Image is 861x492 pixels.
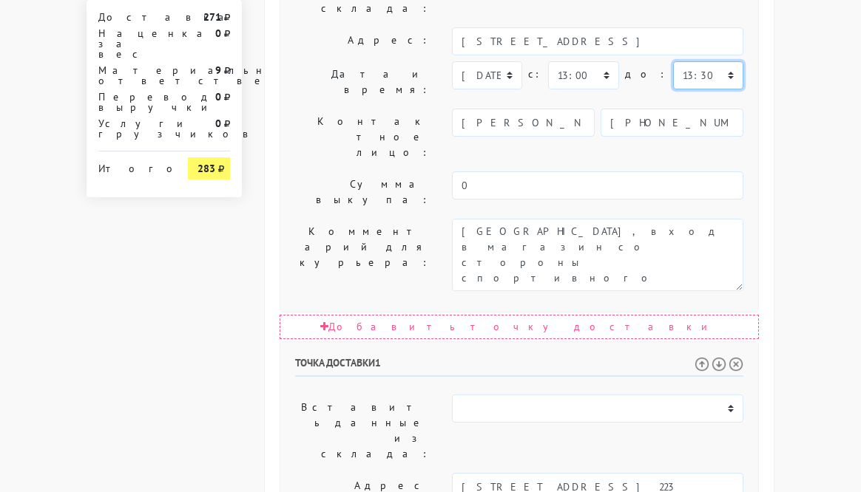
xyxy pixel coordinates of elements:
label: Дата и время: [284,61,441,103]
h6: Точка доставки [295,357,743,377]
label: c: [528,61,542,87]
input: Имя [452,109,595,137]
label: Сумма выкупа: [284,171,441,213]
div: Итого [98,157,166,174]
div: Доставка [87,12,177,22]
strong: 0 [215,117,221,130]
div: Услуги грузчиков [87,118,177,139]
label: Комментарий для курьера: [284,219,441,291]
strong: 283 [197,162,215,175]
label: до: [625,61,667,87]
div: Перевод выручки [87,92,177,112]
strong: 271 [203,10,221,24]
label: Вставить данные из склада: [284,394,441,467]
textarea: [GEOGRAPHIC_DATA], вход в магазин со стороны спортивного комплекс луч [452,219,743,291]
label: Контактное лицо: [284,109,441,165]
strong: 0 [215,27,221,40]
strong: 0 [215,90,221,103]
input: Телефон [601,109,743,137]
label: Адрес: [284,27,441,55]
div: Наценка за вес [87,28,177,59]
div: Добавить точку доставки [280,315,759,339]
span: 1 [375,356,381,369]
strong: 9 [215,64,221,77]
div: Материальная ответственность [87,65,177,86]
